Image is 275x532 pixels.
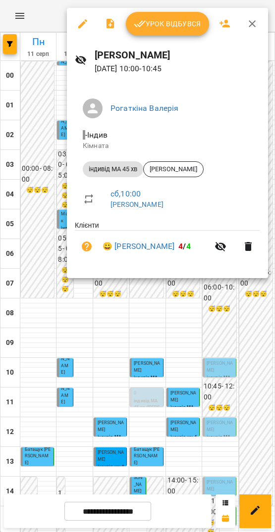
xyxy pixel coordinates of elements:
a: сб , 10:00 [110,189,141,198]
p: [DATE] 10:00 - 10:45 [95,63,260,75]
button: Урок відбувся [126,12,209,36]
span: 4 [178,242,183,251]
h6: [PERSON_NAME] [95,48,260,63]
a: Рогаткіна Валерія [110,103,179,113]
span: 4 [186,242,191,251]
a: 😀 [PERSON_NAME] [103,241,174,252]
span: Урок відбувся [134,18,201,30]
span: - Індив [83,130,110,140]
span: [PERSON_NAME] [144,165,203,174]
span: індивід МА 45 хв [83,165,143,174]
p: Кімната [83,141,252,151]
ul: Клієнти [75,220,260,266]
div: [PERSON_NAME] [143,161,204,177]
b: / [178,242,190,251]
button: Візит ще не сплачено. Додати оплату? [75,235,99,258]
a: [PERSON_NAME] [110,200,164,208]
